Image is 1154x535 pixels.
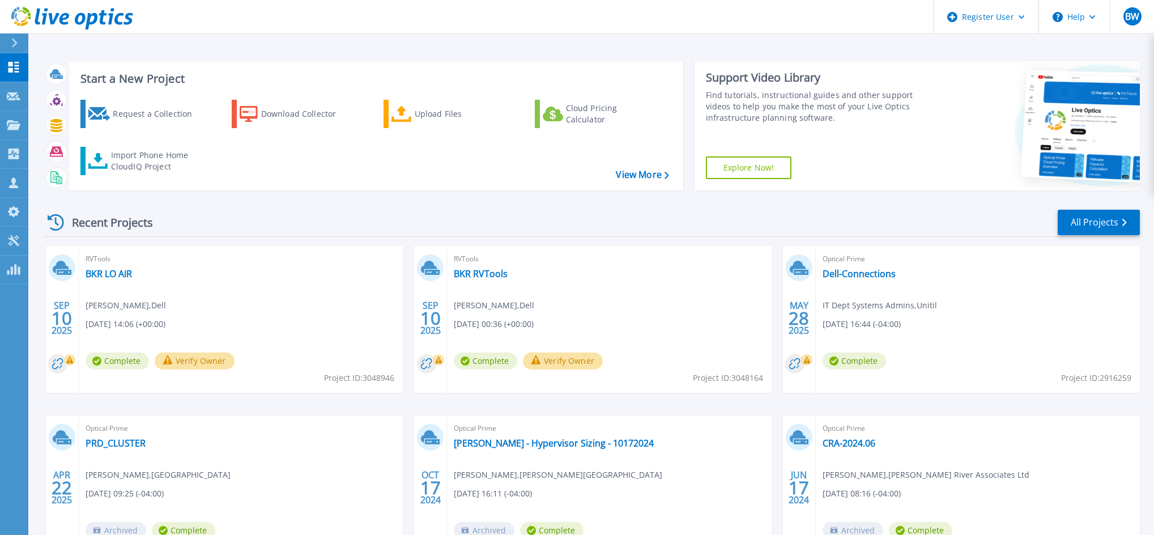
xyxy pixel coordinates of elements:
[454,487,532,500] span: [DATE] 16:11 (-04:00)
[454,353,517,370] span: Complete
[1125,12,1139,21] span: BW
[788,298,810,339] div: MAY 2025
[566,103,657,125] div: Cloud Pricing Calculator
[823,438,875,449] a: CRA-2024.06
[52,313,72,323] span: 10
[789,483,809,492] span: 17
[86,438,146,449] a: PRD_CLUSTER
[86,422,396,435] span: Optical Prime
[232,100,358,128] a: Download Collector
[1061,372,1131,384] span: Project ID: 2916259
[155,353,235,370] button: Verify Owner
[420,298,441,339] div: SEP 2025
[324,372,394,384] span: Project ID: 3048946
[823,353,886,370] span: Complete
[454,253,764,265] span: RVTools
[454,469,662,481] span: [PERSON_NAME] , [PERSON_NAME][GEOGRAPHIC_DATA]
[86,469,231,481] span: [PERSON_NAME] , [GEOGRAPHIC_DATA]
[80,100,207,128] a: Request a Collection
[420,483,441,492] span: 17
[706,90,934,124] div: Find tutorials, instructional guides and other support videos to help you make the most of your L...
[454,299,534,312] span: [PERSON_NAME] , Dell
[823,299,937,312] span: IT Dept Systems Admins , Unitil
[823,253,1133,265] span: Optical Prime
[86,253,396,265] span: RVTools
[706,70,934,85] div: Support Video Library
[789,313,809,323] span: 28
[1058,210,1140,235] a: All Projects
[823,318,901,330] span: [DATE] 16:44 (-04:00)
[86,299,166,312] span: [PERSON_NAME] , Dell
[454,438,654,449] a: [PERSON_NAME] - Hypervisor Sizing - 10172024
[706,156,792,179] a: Explore Now!
[523,353,603,370] button: Verify Owner
[535,100,661,128] a: Cloud Pricing Calculator
[86,318,165,330] span: [DATE] 14:06 (+00:00)
[86,268,132,279] a: BKR LO AIR
[86,353,149,370] span: Complete
[80,73,668,85] h3: Start a New Project
[420,467,441,508] div: OCT 2024
[261,103,352,125] div: Download Collector
[454,268,508,279] a: BKR RVTools
[823,422,1133,435] span: Optical Prime
[111,150,199,172] div: Import Phone Home CloudIQ Project
[823,469,1029,481] span: [PERSON_NAME] , [PERSON_NAME] River Associates Ltd
[616,169,668,180] a: View More
[113,103,203,125] div: Request a Collection
[384,100,510,128] a: Upload Files
[415,103,505,125] div: Upload Files
[420,313,441,323] span: 10
[454,422,764,435] span: Optical Prime
[454,318,534,330] span: [DATE] 00:36 (+00:00)
[693,372,763,384] span: Project ID: 3048164
[51,298,73,339] div: SEP 2025
[52,483,72,492] span: 22
[823,268,896,279] a: Dell-Connections
[44,209,168,236] div: Recent Projects
[86,487,164,500] span: [DATE] 09:25 (-04:00)
[823,487,901,500] span: [DATE] 08:16 (-04:00)
[51,467,73,508] div: APR 2025
[788,467,810,508] div: JUN 2024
